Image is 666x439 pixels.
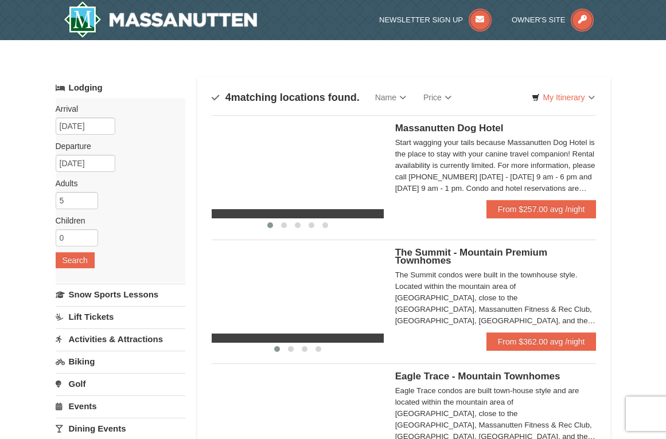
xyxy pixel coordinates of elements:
a: Activities & Attractions [56,328,186,350]
a: Biking [56,351,186,372]
span: Newsletter Sign Up [379,15,463,24]
a: Newsletter Sign Up [379,15,492,24]
button: Search [56,252,95,268]
a: Price [415,86,460,109]
a: From $257.00 avg /night [486,200,597,218]
label: Arrival [56,103,177,115]
a: Name [367,86,415,109]
div: Start wagging your tails because Massanutten Dog Hotel is the place to stay with your canine trav... [395,137,597,194]
span: Eagle Trace - Mountain Townhomes [395,371,560,382]
a: Massanutten Resort [64,1,258,38]
span: Massanutten Dog Hotel [395,123,504,134]
a: Dining Events [56,418,186,439]
label: Children [56,215,177,226]
label: Adults [56,178,177,189]
a: Lift Tickets [56,306,186,327]
div: The Summit condos were built in the townhouse style. Located within the mountain area of [GEOGRAP... [395,269,597,327]
label: Departure [56,140,177,152]
span: Owner's Site [512,15,566,24]
a: Owner's Site [512,15,594,24]
a: Snow Sports Lessons [56,284,186,305]
img: Massanutten Resort Logo [64,1,258,38]
a: Lodging [56,77,186,98]
span: The Summit - Mountain Premium Townhomes [395,247,547,266]
a: Events [56,395,186,417]
a: My Itinerary [524,89,602,106]
a: From $362.00 avg /night [486,332,597,351]
a: Golf [56,373,186,394]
